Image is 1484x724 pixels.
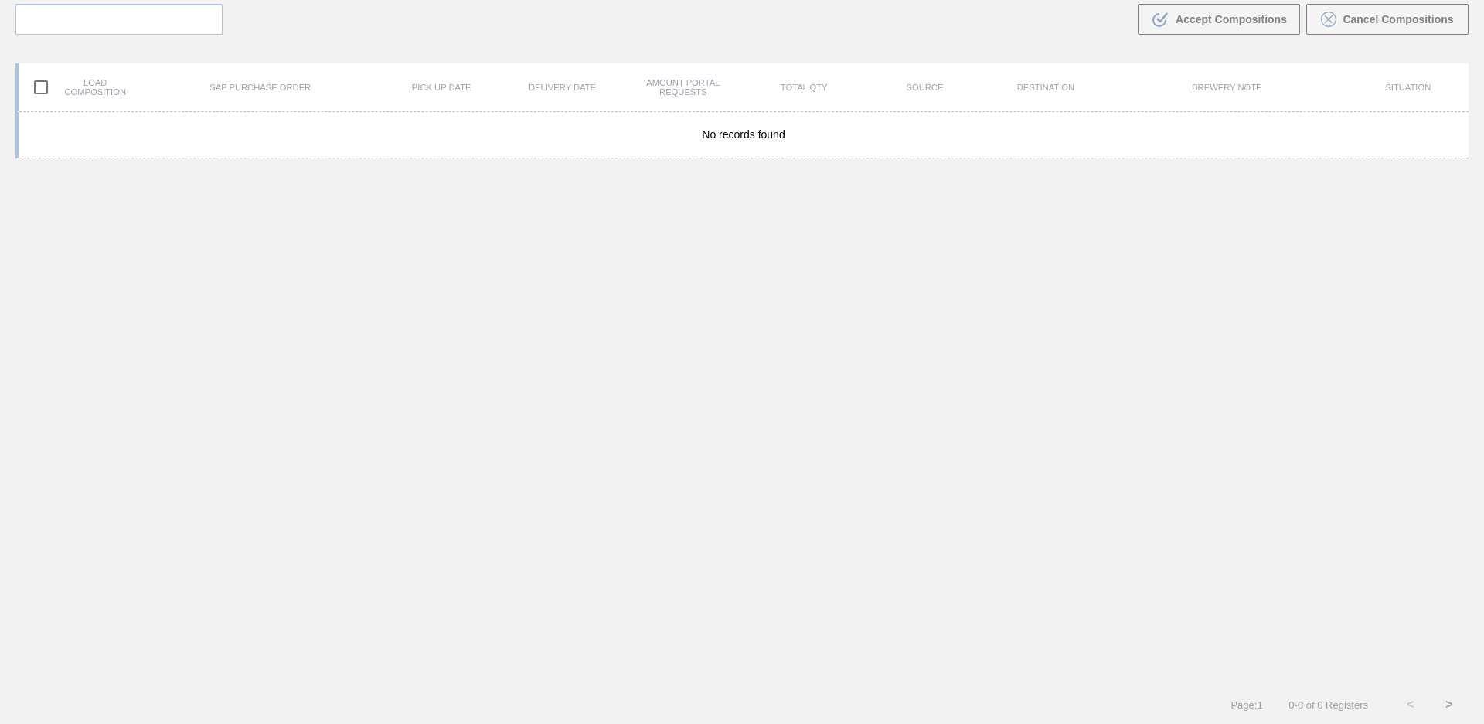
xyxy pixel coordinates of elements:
[1106,83,1348,92] div: Brewery Note
[1138,4,1300,35] button: Accept Compositions
[381,83,502,92] div: Pick up Date
[1391,685,1430,724] button: <
[1348,83,1469,92] div: Situation
[19,71,139,104] div: Load composition
[985,83,1106,92] div: Destination
[1176,13,1287,25] span: Accept Compositions
[502,83,622,92] div: Delivery Date
[702,128,785,141] span: No records found
[1343,13,1453,25] span: Cancel Compositions
[623,78,744,97] div: Amount Portal Requests
[1306,4,1469,35] button: Cancel Compositions
[1230,699,1262,711] span: Page : 1
[864,83,985,92] div: Source
[1286,699,1368,711] span: 0 - 0 of 0 Registers
[139,83,381,92] div: SAP Purchase Order
[744,83,864,92] div: Total Qty
[1430,685,1469,724] button: >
